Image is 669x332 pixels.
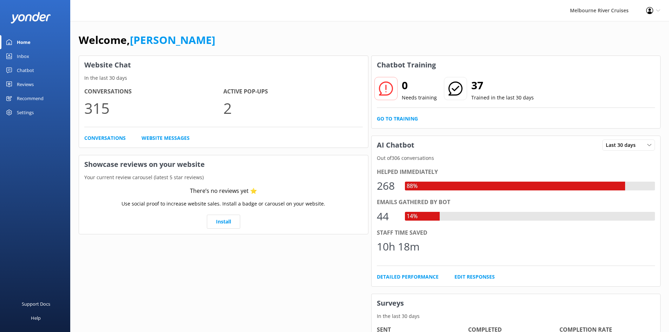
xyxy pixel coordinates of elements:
[454,273,495,281] a: Edit Responses
[471,77,534,94] h2: 37
[190,187,257,196] div: There’s no reviews yet ⭐
[17,77,34,91] div: Reviews
[130,33,215,47] a: [PERSON_NAME]
[606,141,640,149] span: Last 30 days
[377,238,420,255] div: 10h 18m
[11,12,51,24] img: yonder-white-logo.png
[372,56,441,74] h3: Chatbot Training
[79,32,215,48] h1: Welcome,
[402,94,437,102] p: Needs training
[377,208,398,225] div: 44
[17,105,34,119] div: Settings
[17,63,34,77] div: Chatbot
[31,311,41,325] div: Help
[22,297,50,311] div: Support Docs
[84,134,126,142] a: Conversations
[79,74,368,82] p: In the last 30 days
[122,200,325,208] p: Use social proof to increase website sales. Install a badge or carousel on your website.
[377,115,418,123] a: Go to Training
[372,136,420,154] h3: AI Chatbot
[84,96,223,120] p: 315
[79,174,368,181] p: Your current review carousel (latest 5 star reviews)
[471,94,534,102] p: Trained in the last 30 days
[377,228,655,237] div: Staff time saved
[142,134,190,142] a: Website Messages
[372,154,661,162] p: Out of 306 conversations
[377,273,439,281] a: Detailed Performance
[377,177,398,194] div: 268
[79,56,368,74] h3: Website Chat
[402,77,437,94] h2: 0
[207,215,240,229] a: Install
[17,91,44,105] div: Recommend
[405,212,419,221] div: 14%
[17,35,31,49] div: Home
[372,294,661,312] h3: Surveys
[223,96,362,120] p: 2
[17,49,29,63] div: Inbox
[372,312,661,320] p: In the last 30 days
[84,87,223,96] h4: Conversations
[79,155,368,174] h3: Showcase reviews on your website
[377,168,655,177] div: Helped immediately
[377,198,655,207] div: Emails gathered by bot
[405,182,419,191] div: 88%
[223,87,362,96] h4: Active Pop-ups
